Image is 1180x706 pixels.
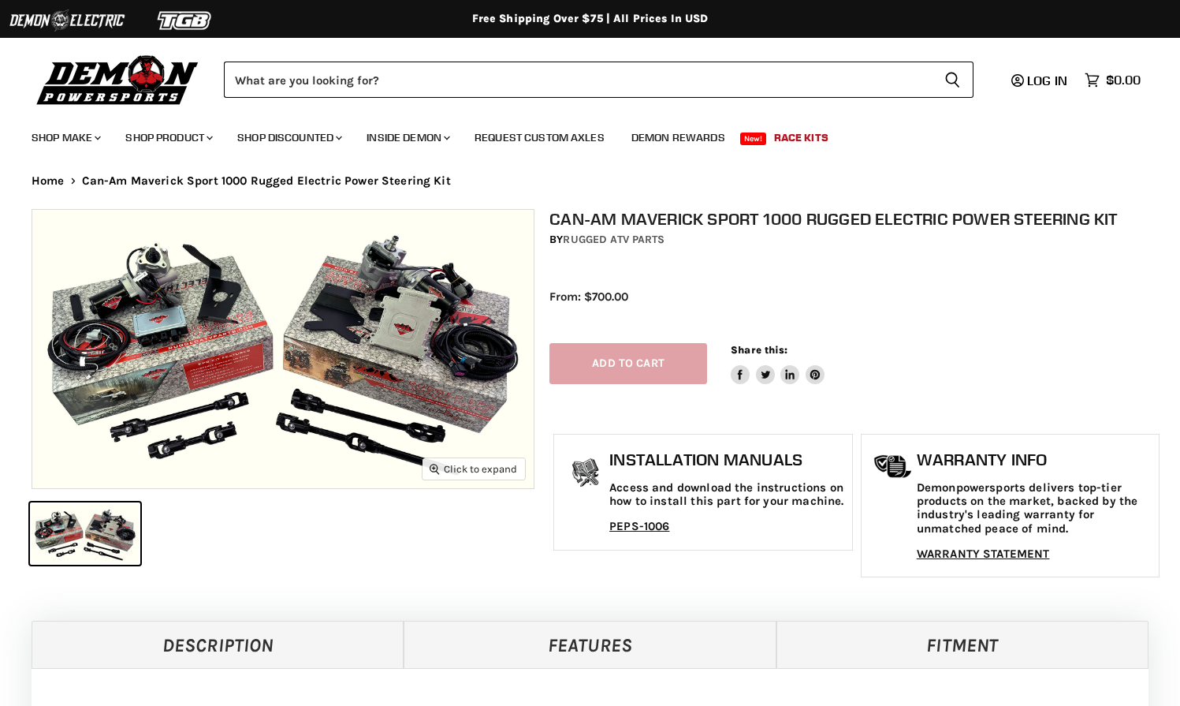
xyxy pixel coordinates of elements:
[463,121,616,154] a: Request Custom Axles
[32,51,204,107] img: Demon Powersports
[873,454,913,479] img: warranty-icon.png
[225,121,352,154] a: Shop Discounted
[32,174,65,188] a: Home
[731,343,825,385] aside: Share this:
[566,454,605,494] img: install_manual-icon.png
[762,121,840,154] a: Race Kits
[82,174,451,188] span: Can-Am Maverick Sport 1000 Rugged Electric Power Steering Kit
[917,547,1050,561] a: WARRANTY STATEMENT
[224,62,973,98] form: Product
[609,519,669,533] a: PEPS-1006
[549,289,628,304] span: From: $700.00
[917,481,1152,536] p: Demonpowersports delivers top-tier products on the market, backed by the industry's leading warra...
[30,502,140,565] button: IMAGE thumbnail
[549,209,1163,229] h1: Can-Am Maverick Sport 1000 Rugged Electric Power Steering Kit
[1077,69,1148,92] a: $0.00
[20,121,110,154] a: Shop Make
[609,481,844,509] p: Access and download the instructions on how to install this part for your machine.
[609,450,844,469] h1: Installation Manuals
[32,210,534,488] img: IMAGE
[355,121,460,154] a: Inside Demon
[932,62,973,98] button: Search
[20,115,1137,154] ul: Main menu
[740,133,767,145] span: New!
[1004,73,1077,88] a: Log in
[404,621,776,668] a: Features
[731,344,787,356] span: Share this:
[1027,73,1067,88] span: Log in
[430,463,517,475] span: Click to expand
[32,621,404,668] a: Description
[126,6,244,35] img: TGB Logo 2
[1106,73,1141,88] span: $0.00
[917,450,1152,469] h1: Warranty Info
[114,121,222,154] a: Shop Product
[224,62,932,98] input: Search
[8,6,126,35] img: Demon Electric Logo 2
[563,233,664,246] a: Rugged ATV Parts
[549,231,1163,248] div: by
[776,621,1148,668] a: Fitment
[620,121,737,154] a: Demon Rewards
[422,458,525,480] button: Click to expand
